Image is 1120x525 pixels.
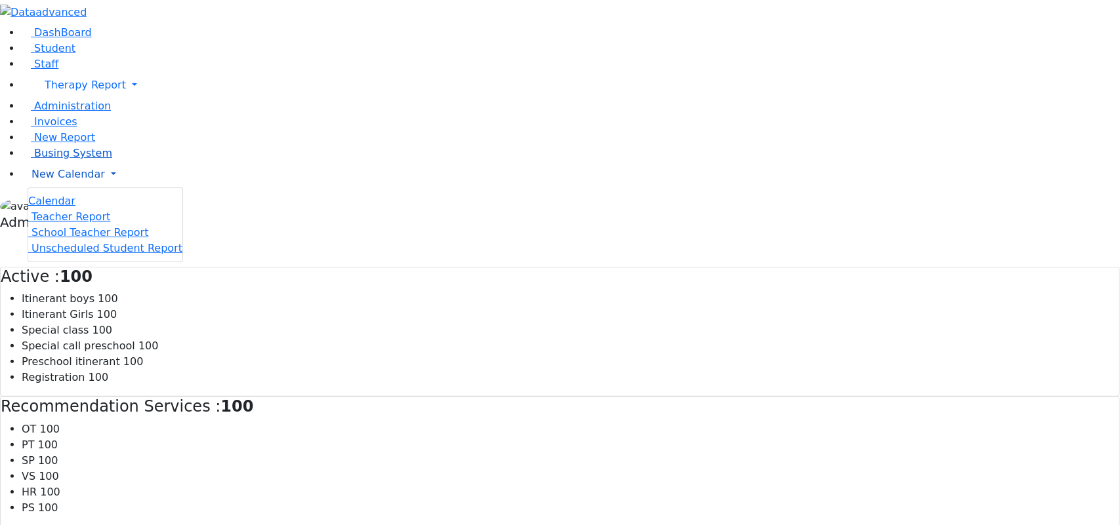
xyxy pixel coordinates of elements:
span: SP [22,454,35,467]
a: New Calendar [21,161,1120,187]
span: 100 [123,355,144,368]
strong: 100 [60,267,93,286]
span: OT [22,423,36,435]
span: Special call preschool [22,340,135,352]
h4: Recommendation Services : [1,397,1119,416]
span: Busing System [34,147,112,159]
a: Student [21,42,75,54]
span: Special class [22,324,89,336]
ul: Therapy Report [28,187,183,262]
a: Calendar [28,193,75,209]
span: 100 [97,308,117,321]
a: New Report [21,131,95,144]
span: 100 [38,454,58,467]
span: 100 [40,486,60,498]
span: VS [22,470,35,482]
span: 100 [39,423,60,435]
a: Administration [21,100,111,112]
span: 100 [98,292,118,305]
strong: 100 [220,397,253,416]
span: PS [22,501,35,514]
span: 100 [39,470,59,482]
span: Administration [34,100,111,112]
span: 100 [38,501,58,514]
span: 100 [38,438,58,451]
span: PT [22,438,34,451]
a: Staff [21,58,58,70]
a: Busing System [21,147,112,159]
span: Staff [34,58,58,70]
span: School Teacher Report [31,226,148,239]
span: HR [22,486,37,498]
a: Invoices [21,115,77,128]
span: Preschool itinerant [22,355,120,368]
span: Student [34,42,75,54]
span: Invoices [34,115,77,128]
a: Unscheduled Student Report [28,242,182,254]
span: Teacher Report [31,210,110,223]
span: Therapy Report [45,79,126,91]
span: Itinerant Girls [22,308,94,321]
a: DashBoard [21,26,92,39]
span: 100 [138,340,159,352]
span: 100 [93,324,113,336]
span: Unscheduled Student Report [31,242,182,254]
span: New Report [34,131,95,144]
h4: Active : [1,267,1119,286]
a: Teacher Report [28,210,110,223]
span: DashBoard [34,26,92,39]
span: 100 [89,371,109,383]
a: School Teacher Report [28,226,148,239]
span: Itinerant boys [22,292,94,305]
span: New Calendar [31,168,105,180]
a: Therapy Report [21,72,1120,98]
span: Registration [22,371,85,383]
span: Calendar [28,195,75,207]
